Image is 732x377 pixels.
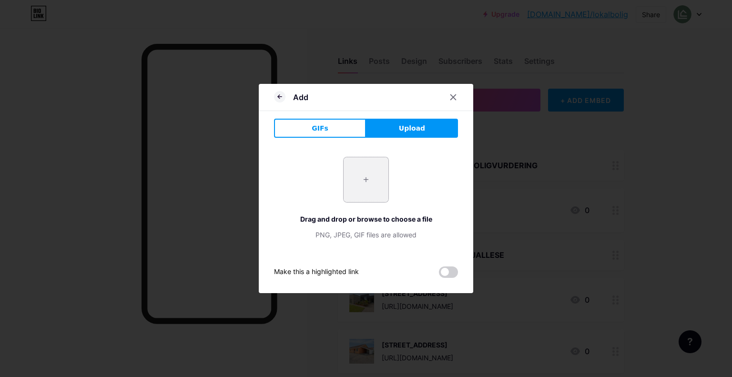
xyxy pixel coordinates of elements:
[274,266,359,278] div: Make this a highlighted link
[366,119,458,138] button: Upload
[274,214,458,224] div: Drag and drop or browse to choose a file
[312,123,328,133] span: GIFs
[274,230,458,240] div: PNG, JPEG, GIF files are allowed
[293,92,308,103] div: Add
[274,119,366,138] button: GIFs
[399,123,425,133] span: Upload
